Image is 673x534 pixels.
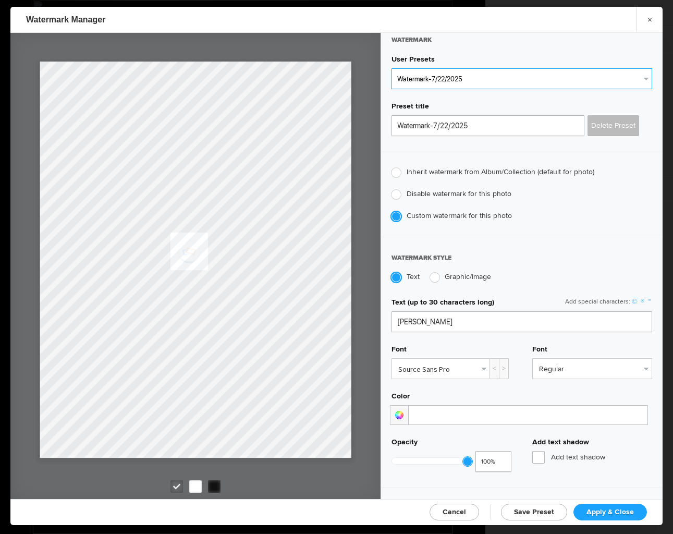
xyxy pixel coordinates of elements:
span: Color [391,392,410,405]
input: Name for your Watermark Preset [391,115,584,136]
span: Disable watermark for this photo [407,189,511,198]
input: Enter your text here, for example: © Andy Anderson [391,311,652,332]
a: Save Preset [501,504,567,520]
span: Add text shadow [532,438,589,451]
a: Apply & Close [573,504,647,520]
a: Regular [533,359,652,379]
span: 100% [481,457,499,467]
a: Source Sans Pro [392,359,490,379]
span: Cancel [443,507,466,516]
a: Cancel [430,504,479,520]
span: Graphic/Image [445,272,491,281]
span: Text [407,272,420,281]
a: ™ [646,298,652,306]
div: Delete Preset [588,115,639,136]
span: Opacity [391,438,418,451]
span: Font [391,345,407,358]
a: × [637,7,663,32]
span: Text (up to 30 characters long) [391,298,494,311]
span: Watermark [391,36,432,53]
a: © [630,298,639,306]
span: Apply & Close [586,507,634,516]
span: Custom watermark for this photo [407,211,512,220]
span: Preset title [391,102,429,115]
div: < [490,358,499,379]
span: User Presets [391,55,435,68]
a: ® [639,298,646,306]
span: Save Preset [514,507,554,516]
div: > [499,358,509,379]
span: Font [532,345,547,358]
span: Inherit watermark from Album/Collection (default for photo) [407,167,594,176]
h2: Watermark Manager [26,7,425,33]
span: Watermark style [391,254,451,271]
span: Add text shadow [532,451,652,464]
div: Add special characters: [565,298,652,306]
